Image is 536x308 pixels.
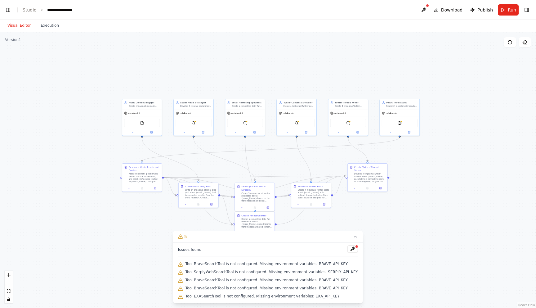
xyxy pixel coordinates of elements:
[122,99,162,136] div: Music Content BloggerCreate engaging blog posts about music topics, artist analysis, and musical ...
[348,130,367,134] button: Open in side panel
[319,202,330,206] button: Open in side panel
[400,130,418,134] button: Open in side panel
[297,130,315,134] button: Open in side panel
[2,19,36,32] button: Visual Editor
[164,176,289,197] g: Edge from 28bba774-fc1c-457d-9133-f241b42c9434 to 453596e0-8ecc-4a99-8185-bd381d62bf51
[164,174,346,179] g: Edge from 28bba774-fc1c-457d-9133-f241b42c9434 to a050e6ca-5a98-4cc9-989a-3023f90e3650
[241,185,273,191] div: Develop Social Media Strategy
[232,101,263,104] div: Email Marketing Specialist
[441,7,463,13] span: Download
[243,138,257,210] g: Edge from 7d47d46f-cb7c-4ed7-a918-8027a658d35c to c884859d-f984-42f8-b9fd-4fc5cf58ec86
[23,7,79,13] nav: breadcrumb
[518,303,535,307] a: React Flow attribution
[185,278,348,283] span: Tool BraveSearchTool is not configured. Missing environment variables: BRAVE_API_KEY
[185,286,348,291] span: Tool BraveSearchTool is not configured. Missing environment variables: BRAVE_API_KEY
[173,231,363,242] button: 5
[241,192,273,202] div: Create 5 unique social media post ideas about {music_theme} based on the trend research and blog ...
[283,101,315,104] div: Twitter Content Scheduler
[508,7,516,13] span: Run
[234,183,275,211] div: Develop Social Media StrategyCreate 5 unique social media post ideas about {music_theme} based on...
[276,99,317,136] div: Twitter Content SchedulerCreate 4 individual Twitter posts about {music_theme} with optimal timin...
[180,101,212,104] div: Social Media Strategist
[225,99,265,136] div: Email Marketing SpecialistCreate a compelling daily fan newsletter about {music_theme} that inclu...
[5,287,13,295] button: fit view
[129,173,160,183] div: Research current global music trends, cultural movements, and artistic influences related to {mus...
[498,4,519,16] button: Run
[220,194,233,226] g: Edge from 52b84c7e-c73e-4b18-b541-f670bffaf9da to c884859d-f984-42f8-b9fd-4fc5cf58ec86
[220,174,346,197] g: Edge from 52b84c7e-c73e-4b18-b541-f670bffaf9da to a050e6ca-5a98-4cc9-989a-3023f90e3650
[291,183,331,208] div: Schedule Twitter PostsCreate 4 individual Twitter posts about {music_theme} with optimal timing s...
[295,121,298,125] img: BraveSearchTool
[375,186,386,190] button: Open in side panel
[178,247,202,252] span: Issues found
[141,138,200,181] g: Edge from 69dc67bd-54e9-4e91-9f7c-c169473f515f to 52b84c7e-c73e-4b18-b541-f670bffaf9da
[192,138,257,181] g: Edge from 7dc7251f-ffe1-42bb-b4c2-3e033f07ab89 to a1618e72-9624-4b86-bdc0-335b43a4519d
[185,294,340,299] span: Tool EXASearchTool is not configured. Missing environment variables: EXA_API_KEY
[354,173,386,183] div: Develop 4 engaging Twitter threads about {music_theme}, each telling a compelling story or provid...
[164,176,176,197] g: Edge from 28bba774-fc1c-457d-9133-f241b42c9434 to 52b84c7e-c73e-4b18-b541-f670bffaf9da
[477,7,493,13] span: Publish
[150,186,161,190] button: Open in side panel
[5,271,13,279] button: zoom in
[346,121,350,125] img: BraveSearchTool
[5,295,13,303] button: toggle interactivity
[262,206,273,209] button: Open in side panel
[194,130,212,134] button: Open in side panel
[386,101,418,104] div: Music Trend Scout
[192,121,195,125] img: BraveSearchTool
[142,130,161,134] button: Open in side panel
[128,112,140,114] span: gpt-4o-mini
[241,214,266,217] div: Create Fan Newsletter
[234,212,275,237] div: Create Fan NewsletterDesign a compelling daily fan newsletter about {music_theme} using insights ...
[243,121,247,125] img: SerplyWebSearchTool
[431,4,465,16] button: Download
[23,7,37,12] a: Studio
[192,202,205,206] button: No output available
[346,138,369,161] g: Edge from fa6ea39d-8a3a-402f-b43a-c8f19a43e40c to a050e6ca-5a98-4cc9-989a-3023f90e3650
[335,101,366,104] div: Twitter Thread Writer
[122,163,162,192] div: Research Music Trends and ContextResearch current global music trends, cultural movements, and ar...
[178,183,219,208] div: Create Music Blog PostWrite an engaging, original blog post about {music_theme} that incorporates...
[241,218,273,228] div: Design a compelling daily fan newsletter about {music_theme} using insights from the research and...
[5,271,13,303] div: React Flow controls
[5,279,13,287] button: zoom out
[36,19,64,32] button: Execution
[5,37,21,42] div: Version 1
[129,101,160,104] div: Music Content Blogger
[328,99,368,136] div: Twitter Thread WriterCreate 4 engaging Twitter threads about {music_theme}, each with strategic t...
[361,186,374,190] button: No output available
[206,202,217,206] button: Open in side panel
[298,189,329,199] div: Create 4 individual Twitter posts about {music_theme} with optimal timing strategies. Each post s...
[185,261,348,266] span: Tool BraveSearchTool is not configured. Missing environment variables: BRAVE_API_KEY
[283,105,315,107] div: Create 4 individual Twitter posts about {music_theme} with optimal timing recommendations for max...
[245,130,264,134] button: Open in side panel
[298,185,323,188] div: Schedule Twitter Posts
[129,165,160,172] div: Research Music Trends and Context
[334,112,346,114] span: gpt-4o-mini
[180,105,212,107] div: Develop 5 creative social media post ideas based on {music_theme}, ensuring each post follows pla...
[4,6,12,14] button: Show left sidebar
[398,121,401,125] img: EXASearchTool
[185,189,216,199] div: Write an engaging, original blog post about {music_theme} that incorporates insights from the tre...
[231,112,243,114] span: gpt-4o-mini
[522,6,531,14] button: Hide right sidebar
[354,165,386,172] div: Create Twitter Thread Series
[283,112,294,114] span: gpt-4o-mini
[184,233,187,240] span: 5
[467,4,495,16] button: Publish
[335,105,366,107] div: Create 4 engaging Twitter threads about {music_theme}, each with strategic timing recommendations...
[347,163,388,192] div: Create Twitter Thread SeriesDevelop 4 engaging Twitter threads about {music_theme}, each telling ...
[380,99,420,136] div: Music Trend ScoutResearch global music trends, emerging genres, and cultural movements related to...
[304,202,318,206] button: No output available
[386,112,397,114] span: gpt-4o-mini
[386,105,418,107] div: Research global music trends, emerging genres, and cultural movements related to {music_theme} to...
[333,174,346,197] g: Edge from 453596e0-8ecc-4a99-8185-bd381d62bf51 to a050e6ca-5a98-4cc9-989a-3023f90e3650
[173,99,214,136] div: Social Media StrategistDevelop 5 creative social media post ideas based on {music_theme}, ensurin...
[185,185,211,188] div: Create Music Blog Post
[185,269,358,274] span: Tool SerplyWebSearchTool is not configured. Missing environment variables: SERPLY_API_KEY
[140,121,144,125] img: FileReadTool
[295,138,313,181] g: Edge from 28bc89fc-25fd-4173-bfff-8d734a8d50e6 to 453596e0-8ecc-4a99-8185-bd381d62bf51
[232,105,263,107] div: Create a compelling daily fan newsletter about {music_theme} that includes exclusive insights, be...
[248,206,261,209] button: No output available
[180,112,191,114] span: gpt-4o-mini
